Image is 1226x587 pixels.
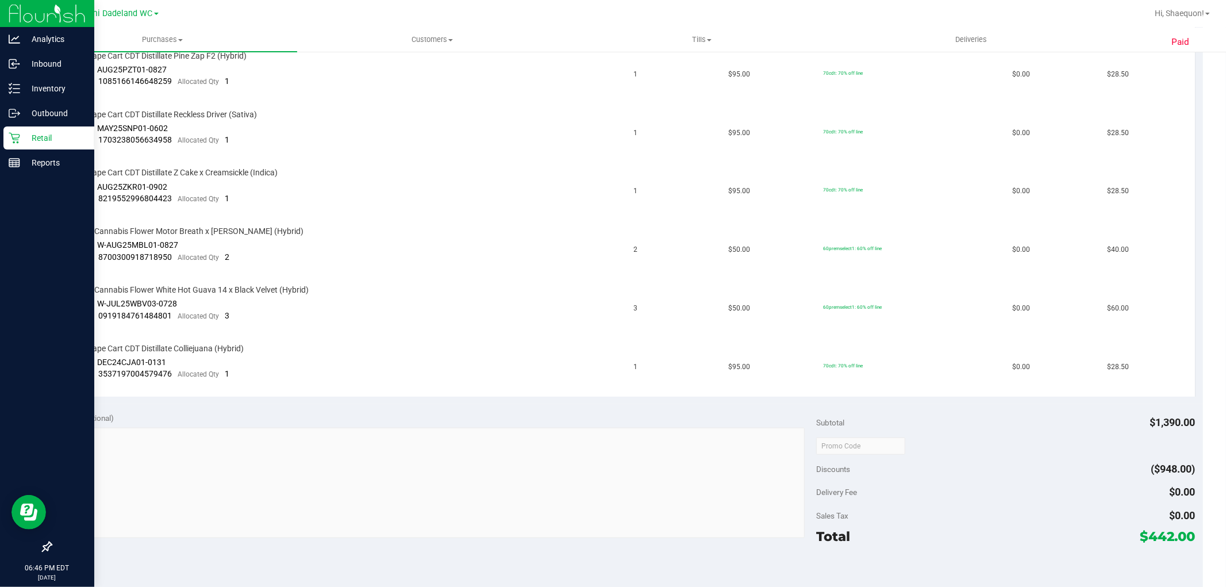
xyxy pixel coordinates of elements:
span: 8219552996804423 [99,194,172,203]
inline-svg: Inventory [9,83,20,94]
span: W-JUL25WBV03-0728 [98,299,178,308]
span: $0.00 [1012,303,1030,314]
span: $28.50 [1107,362,1129,373]
span: Hi, Shaequon! [1155,9,1204,18]
span: Sales Tax [816,511,848,520]
span: 60premselect1: 60% off line [823,245,882,251]
p: 06:46 PM EDT [5,563,89,573]
span: 1 [225,135,230,144]
inline-svg: Inbound [9,58,20,70]
span: $0.00 [1012,69,1030,80]
span: 3537197004579476 [99,369,172,378]
p: Retail [20,131,89,145]
inline-svg: Retail [9,132,20,144]
span: $0.00 [1170,486,1196,498]
inline-svg: Reports [9,157,20,168]
span: $1,390.00 [1150,416,1196,428]
span: Allocated Qty [178,195,220,203]
span: Delivery Fee [816,488,857,497]
span: 2 [634,244,638,255]
span: 1 [225,76,230,86]
a: Purchases [28,28,297,52]
span: 1085166146648259 [99,76,172,86]
span: 2 [225,252,230,262]
span: $28.50 [1107,69,1129,80]
span: Allocated Qty [178,254,220,262]
span: Customers [298,34,566,45]
span: 1 [634,186,638,197]
span: $95.00 [728,128,750,139]
span: $0.00 [1170,509,1196,521]
span: 60premselect1: 60% off line [823,304,882,310]
span: 1703238056634958 [99,135,172,144]
span: FT 3.5g Cannabis Flower White Hot Guava 14 x Black Velvet (Hybrid) [66,285,309,296]
span: $50.00 [728,303,750,314]
a: Customers [297,28,567,52]
p: Inventory [20,82,89,95]
span: 3 [225,311,230,320]
span: Allocated Qty [178,78,220,86]
span: $60.00 [1107,303,1129,314]
span: $95.00 [728,69,750,80]
span: Paid [1171,36,1189,49]
iframe: Resource center [11,495,46,530]
span: Tills [567,34,836,45]
span: 0919184761484801 [99,311,172,320]
span: FT 1g Vape Cart CDT Distillate Z Cake x Creamsickle (Indica) [66,167,278,178]
span: Subtotal [816,418,844,427]
span: Allocated Qty [178,136,220,144]
span: 8700300918718950 [99,252,172,262]
span: AUG25PZT01-0827 [98,65,167,74]
p: Analytics [20,32,89,46]
span: Allocated Qty [178,312,220,320]
p: Reports [20,156,89,170]
span: 3 [634,303,638,314]
p: Inbound [20,57,89,71]
span: Purchases [28,34,297,45]
span: 1 [225,369,230,378]
span: MAY25SNP01-0602 [98,124,168,133]
span: Total [816,528,850,544]
inline-svg: Analytics [9,33,20,45]
p: Outbound [20,106,89,120]
span: $40.00 [1107,244,1129,255]
span: ($948.00) [1151,463,1196,475]
span: 1 [634,69,638,80]
a: Tills [567,28,836,52]
span: $28.50 [1107,186,1129,197]
span: FT 3.5g Cannabis Flower Motor Breath x [PERSON_NAME] (Hybrid) [66,226,304,237]
input: Promo Code [816,438,905,455]
p: [DATE] [5,573,89,582]
span: 70cdt: 70% off line [823,363,863,369]
span: $0.00 [1012,362,1030,373]
span: 70cdt: 70% off line [823,187,863,193]
span: $442.00 [1140,528,1196,544]
span: DEC24CJA01-0131 [98,358,167,367]
span: AUG25ZKR01-0902 [98,182,168,191]
span: 70cdt: 70% off line [823,129,863,135]
span: Discounts [816,459,850,479]
span: FT 1g Vape Cart CDT Distillate Reckless Driver (Sativa) [66,109,258,120]
span: 70cdt: 70% off line [823,70,863,76]
span: FT 1g Vape Cart CDT Distillate Colliejuana (Hybrid) [66,343,244,354]
span: FT 1g Vape Cart CDT Distillate Pine Zap F2 (Hybrid) [66,51,247,62]
span: Allocated Qty [178,370,220,378]
span: 1 [225,194,230,203]
span: Miami Dadeland WC [76,9,153,18]
span: $95.00 [728,362,750,373]
span: Deliveries [940,34,1002,45]
span: $28.50 [1107,128,1129,139]
span: 1 [634,128,638,139]
span: $95.00 [728,186,750,197]
span: $0.00 [1012,186,1030,197]
inline-svg: Outbound [9,108,20,119]
a: Deliveries [836,28,1106,52]
span: W-AUG25MBL01-0827 [98,240,179,250]
span: 1 [634,362,638,373]
span: $0.00 [1012,244,1030,255]
span: $0.00 [1012,128,1030,139]
span: $50.00 [728,244,750,255]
